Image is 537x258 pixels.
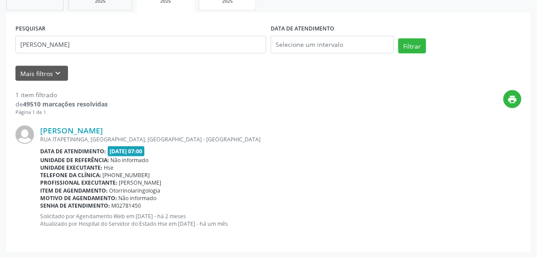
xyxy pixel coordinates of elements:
[271,22,334,36] label: DATA DE ATENDIMENTO
[40,212,522,228] p: Solicitado por Agendamento Web em [DATE] - há 2 meses Atualizado por Hospital do Servidor do Esta...
[103,171,150,179] span: [PHONE_NUMBER]
[40,136,522,143] div: RUA ITAPETININGA, [GEOGRAPHIC_DATA], [GEOGRAPHIC_DATA] - [GEOGRAPHIC_DATA]
[15,36,266,53] input: Nome, código do beneficiário ou CPF
[119,194,157,202] span: Não informado
[40,202,110,209] b: Senha de atendimento:
[503,90,522,108] button: print
[111,156,149,164] span: Não informado
[40,179,117,186] b: Profissional executante:
[40,187,108,194] b: Item de agendamento:
[508,95,518,104] i: print
[104,164,114,171] span: Hse
[40,125,103,135] a: [PERSON_NAME]
[23,100,108,108] strong: 49510 marcações resolvidas
[15,125,34,144] img: img
[119,179,162,186] span: [PERSON_NAME]
[15,99,108,109] div: de
[112,202,141,209] span: M02781450
[15,22,45,36] label: PESQUISAR
[15,66,68,81] button: Mais filtroskeyboard_arrow_down
[40,164,102,171] b: Unidade executante:
[53,68,63,78] i: keyboard_arrow_down
[40,171,101,179] b: Telefone da clínica:
[398,38,426,53] button: Filtrar
[110,187,161,194] span: Otorrinolaringologia
[108,146,145,156] span: [DATE] 07:00
[15,109,108,116] div: Página 1 de 1
[40,194,117,202] b: Motivo de agendamento:
[15,90,108,99] div: 1 item filtrado
[40,156,109,164] b: Unidade de referência:
[271,36,394,53] input: Selecione um intervalo
[40,148,106,155] b: Data de atendimento:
